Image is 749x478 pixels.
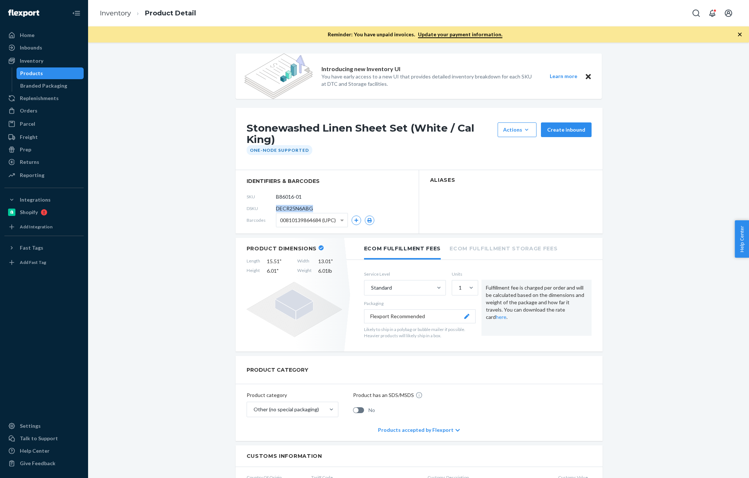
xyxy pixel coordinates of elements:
div: 1 [459,284,462,291]
button: Close Navigation [69,6,84,21]
p: You have early access to a new UI that provides detailed inventory breakdown for each SKU at DTC ... [321,73,537,88]
a: Update your payment information. [418,31,502,38]
a: Shopify [4,206,84,218]
div: Shopify [20,209,38,216]
div: Actions [503,126,531,133]
a: Products [17,67,84,79]
button: Give Feedback [4,457,84,469]
span: 6.01 [267,267,291,275]
a: Parcel [4,118,84,130]
span: Height [247,267,260,275]
button: Integrations [4,194,84,206]
span: " [331,258,333,264]
label: Units [452,271,476,277]
li: Ecom Fulfillment Fees [364,238,441,260]
a: Inventory [100,9,131,17]
h2: PRODUCT CATEGORY [247,363,308,376]
div: One-Node Supported [247,145,312,155]
h2: Aliases [430,177,592,183]
h2: Product Dimensions [247,245,317,252]
button: Learn more [545,72,582,81]
span: Length [247,258,260,265]
a: Reporting [4,169,84,181]
span: Width [297,258,312,265]
div: Add Integration [20,224,52,230]
span: DECR25N6ABG [276,205,313,212]
input: Standard [370,284,371,291]
h1: Stonewashed Linen Sheet Set (White / Cal King) [247,122,494,145]
img: new-reports-banner-icon.82668bd98b6a51aee86340f2a7b77ae3.png [244,54,313,99]
a: Talk to Support [4,433,84,444]
button: Actions [498,122,537,137]
span: SKU [247,194,276,200]
a: Orders [4,105,84,117]
p: Introducing new Inventory UI [321,65,400,73]
div: Give Feedback [20,460,55,467]
span: Barcodes [247,217,276,223]
div: Inventory [20,57,43,65]
button: Help Center [735,220,749,258]
a: Replenishments [4,92,84,104]
a: Add Fast Tag [4,257,84,268]
img: Flexport logo [8,10,39,17]
div: Replenishments [20,95,59,102]
button: Open Search Box [689,6,703,21]
div: Standard [371,284,392,291]
div: Help Center [20,447,50,455]
h2: Customs Information [247,453,592,459]
a: Product Detail [145,9,196,17]
span: 13.01 [318,258,342,265]
div: Products accepted by Flexport [378,419,460,441]
button: Create inbound [541,122,592,137]
a: Returns [4,156,84,168]
span: 00810139864684 (UPC) [280,214,336,227]
div: Add Fast Tag [20,259,46,265]
a: Inbounds [4,42,84,54]
div: Products [20,70,43,77]
button: Open account menu [721,6,736,21]
span: " [280,258,281,264]
div: Orders [20,107,37,114]
p: Likely to ship in a polybag or bubble mailer if possible. Heavier products will likely ship in a ... [364,326,476,339]
div: Settings [20,422,41,430]
button: Close [583,72,593,81]
ol: breadcrumbs [94,3,202,24]
div: Fast Tags [20,244,43,251]
a: here [496,314,506,320]
span: " [277,268,279,274]
div: Other (no special packaging) [254,406,319,413]
a: Help Center [4,445,84,457]
div: Fulfillment fee is charged per order and will be calculated based on the dimensions and weight of... [481,280,592,336]
label: Service Level [364,271,446,277]
button: Fast Tags [4,242,84,254]
div: Returns [20,158,39,166]
div: Talk to Support [20,435,58,442]
a: Branded Packaging [17,80,84,92]
span: Weight [297,267,312,275]
li: Ecom Fulfillment Storage Fees [450,238,557,258]
span: identifiers & barcodes [247,177,408,185]
button: Open notifications [705,6,720,21]
span: 15.51 [267,258,291,265]
div: Reporting [20,172,44,179]
span: 6.01 lb [318,267,342,275]
p: Packaging [364,300,476,306]
a: Home [4,29,84,41]
a: Settings [4,420,84,432]
div: Prep [20,146,31,153]
div: Parcel [20,120,35,128]
p: Reminder: You have unpaid invoices. [328,31,502,38]
a: Inventory [4,55,84,67]
p: Product has an SDS/MSDS [353,391,414,399]
a: Prep [4,144,84,155]
p: Product category [247,391,338,399]
a: Freight [4,131,84,143]
a: Add Integration [4,221,84,233]
div: Branded Packaging [20,82,67,89]
div: Integrations [20,196,51,203]
div: Inbounds [20,44,42,51]
span: DSKU [247,205,276,212]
